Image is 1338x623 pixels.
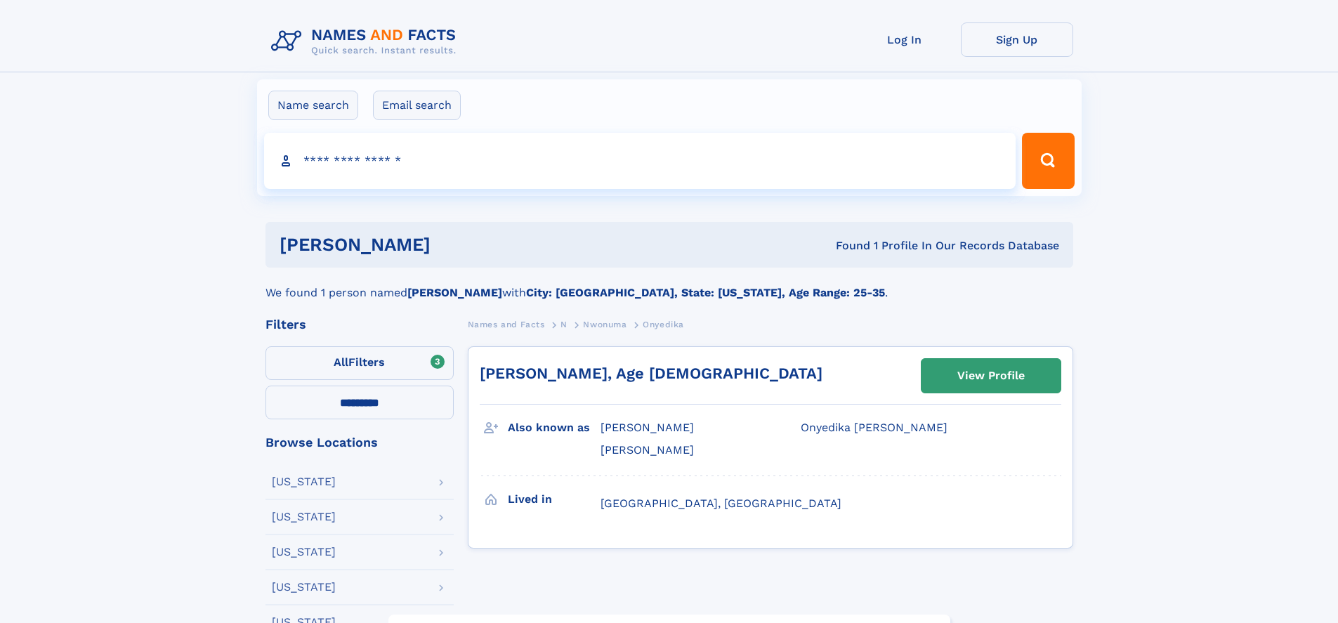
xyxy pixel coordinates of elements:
[407,286,502,299] b: [PERSON_NAME]
[373,91,461,120] label: Email search
[265,22,468,60] img: Logo Names and Facts
[526,286,885,299] b: City: [GEOGRAPHIC_DATA], State: [US_STATE], Age Range: 25-35
[468,315,545,333] a: Names and Facts
[633,238,1059,254] div: Found 1 Profile In Our Records Database
[601,497,841,510] span: [GEOGRAPHIC_DATA], [GEOGRAPHIC_DATA]
[272,546,336,558] div: [US_STATE]
[601,421,694,434] span: [PERSON_NAME]
[265,318,454,331] div: Filters
[508,487,601,511] h3: Lived in
[508,416,601,440] h3: Also known as
[334,355,348,369] span: All
[264,133,1016,189] input: search input
[1022,133,1074,189] button: Search Button
[265,268,1073,301] div: We found 1 person named with .
[643,320,684,329] span: Onyedika
[265,436,454,449] div: Browse Locations
[272,582,336,593] div: [US_STATE]
[921,359,1061,393] a: View Profile
[601,443,694,457] span: [PERSON_NAME]
[957,360,1025,392] div: View Profile
[272,476,336,487] div: [US_STATE]
[583,320,627,329] span: Nwonuma
[560,315,568,333] a: N
[272,511,336,523] div: [US_STATE]
[480,365,822,382] a: [PERSON_NAME], Age [DEMOGRAPHIC_DATA]
[280,236,634,254] h1: [PERSON_NAME]
[268,91,358,120] label: Name search
[848,22,961,57] a: Log In
[961,22,1073,57] a: Sign Up
[265,346,454,380] label: Filters
[560,320,568,329] span: N
[583,315,627,333] a: Nwonuma
[801,421,947,434] span: Onyedika [PERSON_NAME]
